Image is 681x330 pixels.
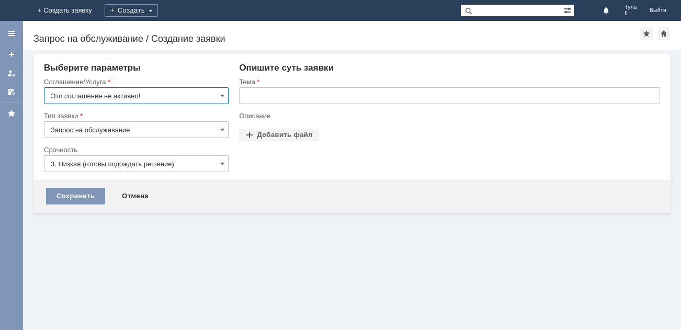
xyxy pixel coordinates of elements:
a: Создать заявку [3,46,20,63]
span: 6 [625,10,637,17]
div: Тип заявки [44,112,226,119]
div: Срочность [44,146,226,153]
div: Описание [239,112,658,119]
span: Расширенный поиск [563,5,574,15]
span: Выберите параметры [44,63,141,73]
div: Добавить в избранное [640,27,653,40]
a: Мои заявки [3,65,20,82]
div: Запрос на обслуживание / Создание заявки [33,33,640,44]
div: Тема [239,78,658,85]
a: Мои согласования [3,84,20,100]
span: Опишите суть заявки [239,63,334,73]
div: Сделать домашней страницей [657,27,670,40]
div: Соглашение/Услуга [44,78,226,85]
span: Тула [625,4,637,10]
div: Создать [105,4,158,17]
